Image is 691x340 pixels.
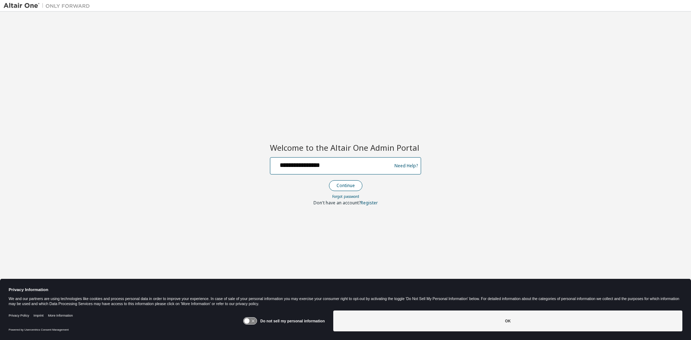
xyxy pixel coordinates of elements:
[329,180,362,191] button: Continue
[4,2,94,9] img: Altair One
[332,194,359,199] a: Forgot password
[361,200,378,206] a: Register
[270,142,421,153] h2: Welcome to the Altair One Admin Portal
[313,200,361,206] span: Don't have an account?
